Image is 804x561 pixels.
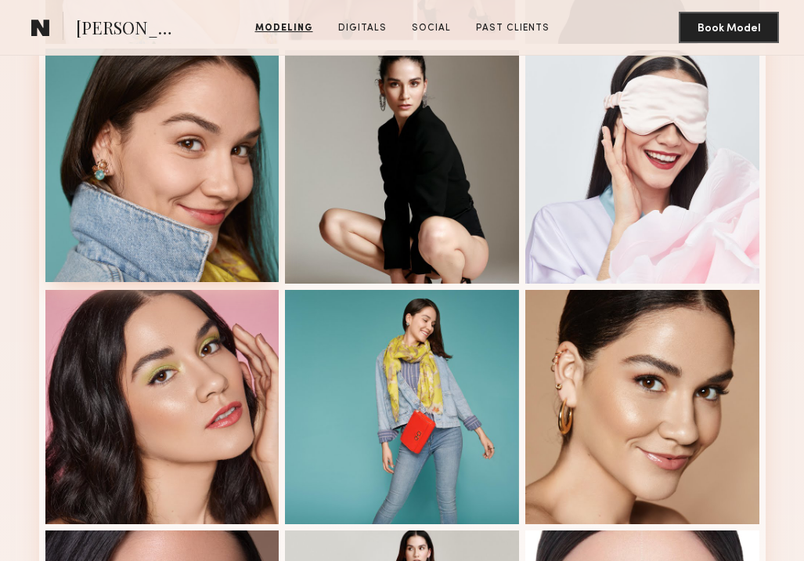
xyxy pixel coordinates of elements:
span: [PERSON_NAME] [76,16,185,43]
a: Book Model [679,20,779,34]
a: Modeling [249,21,319,35]
a: Social [406,21,457,35]
a: Past Clients [470,21,556,35]
button: Book Model [679,12,779,43]
a: Digitals [332,21,393,35]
